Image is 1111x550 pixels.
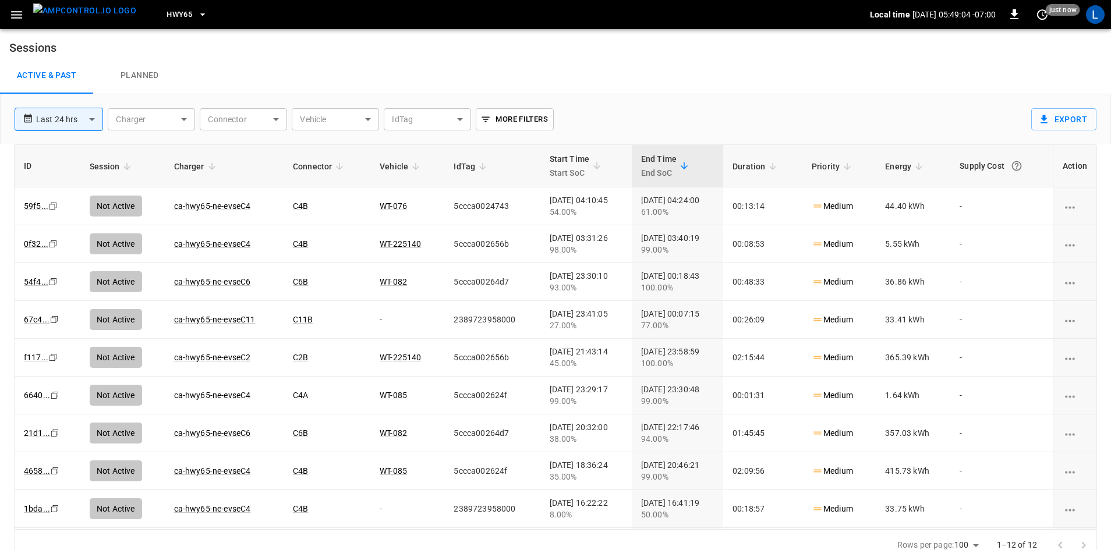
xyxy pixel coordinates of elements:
[444,339,540,377] td: 5ccca002656b
[49,464,61,477] div: copy
[812,389,853,402] p: Medium
[550,384,622,407] div: [DATE] 23:29:17
[293,353,308,362] a: C2B
[550,152,605,180] span: Start TimeStart SoC
[33,3,136,18] img: ampcontrol.io logo
[641,471,714,482] div: 99.00%
[90,159,135,173] span: Session
[812,503,853,515] p: Medium
[380,466,407,476] a: WT-085
[723,263,802,301] td: 00:48:33
[1033,5,1052,24] button: set refresh interval
[174,201,251,211] a: ca-hwy65-ne-evseC4
[641,232,714,256] div: [DATE] 03:40:19
[550,421,622,445] div: [DATE] 20:32:00
[876,414,950,452] td: 357.03 kWh
[950,490,1053,528] td: -
[550,232,622,256] div: [DATE] 03:31:26
[885,159,926,173] span: Energy
[293,315,313,324] a: C11B
[36,108,103,130] div: Last 24 hrs
[550,308,622,331] div: [DATE] 23:41:05
[454,159,490,173] span: IdTag
[1046,4,1080,16] span: just now
[641,244,714,256] div: 99.00%
[641,166,677,180] p: End SoC
[723,490,802,528] td: 00:18:57
[14,144,1097,530] div: sessions table
[812,276,853,288] p: Medium
[444,187,540,225] td: 5ccca0024743
[950,452,1053,490] td: -
[444,377,540,414] td: 5ccca002624f
[90,385,142,406] div: Not Active
[550,152,590,180] div: Start Time
[380,239,421,249] a: WT-225140
[1063,503,1087,514] div: charging session options
[641,357,714,369] div: 100.00%
[380,391,407,400] a: WT-085
[550,282,622,293] div: 93.00%
[876,377,950,414] td: 1.64 kWh
[641,395,714,407] div: 99.00%
[48,351,59,364] div: copy
[876,452,950,490] td: 415.73 kWh
[950,377,1053,414] td: -
[380,353,421,362] a: WT-225140
[550,270,622,293] div: [DATE] 23:30:10
[24,277,48,286] a: 54f4...
[641,194,714,218] div: [DATE] 04:24:00
[24,239,48,249] a: 0f32...
[550,244,622,256] div: 98.00%
[1063,427,1087,439] div: charging session options
[641,320,714,331] div: 77.00%
[812,352,853,364] p: Medium
[641,206,714,218] div: 61.00%
[641,421,714,445] div: [DATE] 22:17:46
[723,414,802,452] td: 01:45:45
[550,357,622,369] div: 45.00%
[1031,108,1096,130] button: Export
[174,466,251,476] a: ca-hwy65-ne-evseC4
[641,433,714,445] div: 94.00%
[550,509,622,520] div: 8.00%
[444,263,540,301] td: 5ccca00264d7
[293,466,308,476] a: C4B
[1063,465,1087,477] div: charging session options
[90,423,142,443] div: Not Active
[1063,314,1087,325] div: charging session options
[641,282,714,293] div: 100.00%
[380,159,423,173] span: Vehicle
[49,313,61,326] div: copy
[812,314,853,326] p: Medium
[876,187,950,225] td: 44.40 kWh
[733,159,780,173] span: Duration
[1086,5,1105,24] div: profile-icon
[812,200,853,212] p: Medium
[1063,389,1087,401] div: charging session options
[950,263,1053,301] td: -
[293,239,308,249] a: C4B
[550,166,590,180] p: Start SoC
[49,389,61,402] div: copy
[444,414,540,452] td: 5ccca00264d7
[174,353,251,362] a: ca-hwy65-ne-evseC2
[48,200,59,212] div: copy
[950,301,1053,339] td: -
[550,497,622,520] div: [DATE] 16:22:22
[550,471,622,482] div: 35.00%
[960,155,1043,176] div: Supply Cost
[550,346,622,369] div: [DATE] 21:43:14
[641,270,714,293] div: [DATE] 00:18:43
[870,9,910,20] p: Local time
[174,159,220,173] span: Charger
[912,9,996,20] p: [DATE] 05:49:04 -07:00
[162,3,212,26] button: HWY65
[90,460,142,481] div: Not Active
[90,233,142,254] div: Not Active
[641,497,714,520] div: [DATE] 16:41:19
[641,346,714,369] div: [DATE] 23:58:59
[293,504,308,513] a: C4B
[90,196,142,217] div: Not Active
[1063,276,1087,288] div: charging session options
